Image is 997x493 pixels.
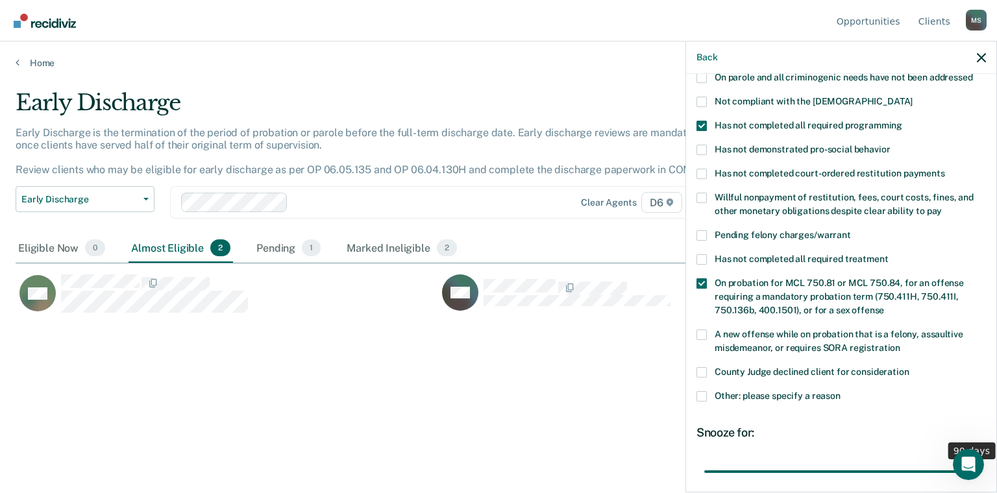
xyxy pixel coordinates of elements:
span: A new offense while on probation that is a felony, assaultive misdemeanor, or requires SORA regis... [715,329,963,353]
span: Has not demonstrated pro-social behavior [715,144,890,154]
div: Early Discharge [16,90,763,126]
div: Almost Eligible [129,234,233,263]
span: Has not completed court-ordered restitution payments [715,168,945,178]
p: Early Discharge is the termination of the period of probation or parole before the full-term disc... [16,126,762,176]
div: Eligible Now [16,234,108,263]
a: Home [16,57,981,69]
span: On parole and all criminogenic needs have not been addressed [715,72,973,82]
span: 0 [85,239,105,256]
span: 2 [437,239,457,256]
span: Pending felony charges/warrant [715,230,851,240]
div: CaseloadOpportunityCell-0785035 [16,274,438,326]
span: D6 [641,192,682,213]
div: Marked Ineligible [344,234,460,263]
div: M S [966,10,987,30]
span: Has not completed all required programming [715,120,902,130]
iframe: Intercom live chat [953,449,984,480]
span: Has not completed all required treatment [715,254,888,264]
span: Willful nonpayment of restitution, fees, court costs, fines, and other monetary obligations despi... [715,192,974,216]
button: Profile dropdown button [966,10,987,30]
span: County Judge declined client for consideration [715,367,909,377]
button: Back [696,52,717,63]
div: CaseloadOpportunityCell-0834543 [438,274,861,326]
span: Early Discharge [21,194,138,205]
span: Other: please specify a reason [715,391,841,401]
div: Snooze for: [696,426,986,440]
img: Recidiviz [14,14,76,28]
div: 90 days [948,442,996,459]
div: Clear agents [581,197,636,208]
span: 2 [210,239,230,256]
span: 1 [302,239,321,256]
span: On probation for MCL 750.81 or MCL 750.84, for an offense requiring a mandatory probation term (7... [715,278,964,315]
span: Not compliant with the [DEMOGRAPHIC_DATA] [715,96,913,106]
div: Pending [254,234,323,263]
